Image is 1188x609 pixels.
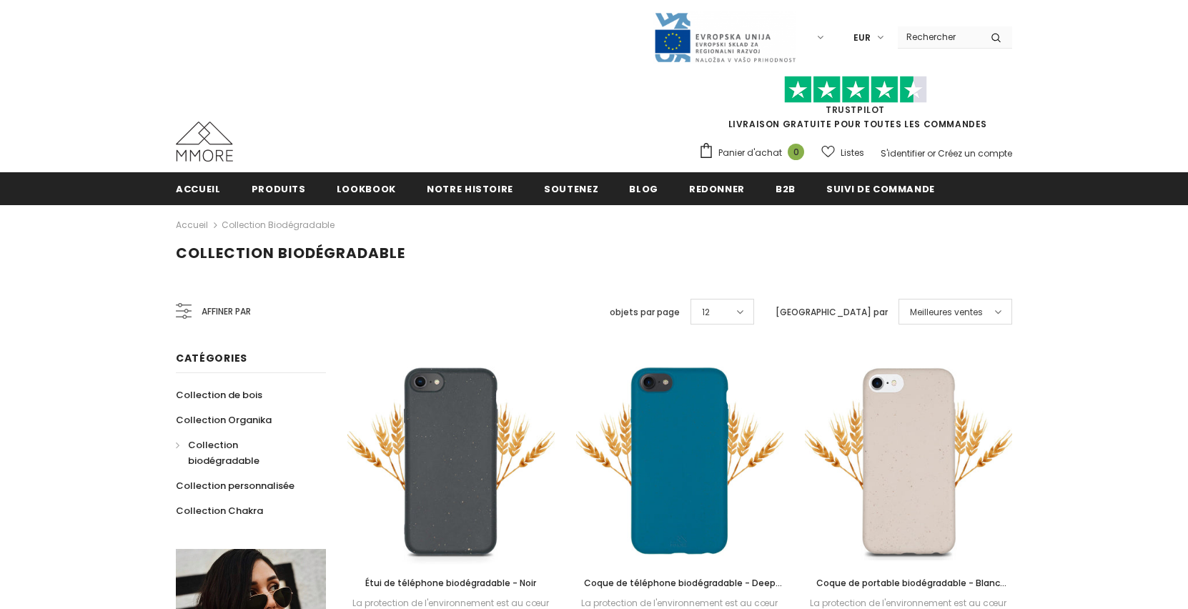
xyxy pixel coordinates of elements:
span: Collection Chakra [176,504,263,518]
a: Listes [821,140,864,165]
a: Suivi de commande [826,172,935,204]
label: [GEOGRAPHIC_DATA] par [776,305,888,320]
img: Faites confiance aux étoiles pilotes [784,76,927,104]
a: Collection personnalisée [176,473,294,498]
label: objets par page [610,305,680,320]
span: Listes [841,146,864,160]
span: or [927,147,936,159]
a: Javni Razpis [653,31,796,43]
a: Produits [252,172,306,204]
a: Accueil [176,172,221,204]
a: Collection Organika [176,407,272,432]
span: 0 [788,144,804,160]
span: Catégories [176,351,247,365]
a: B2B [776,172,796,204]
a: Redonner [689,172,745,204]
a: Notre histoire [427,172,513,204]
a: Panier d'achat 0 [698,142,811,164]
span: Coque de téléphone biodégradable - Deep Sea Blue [584,577,782,605]
a: Coque de portable biodégradable - Blanc naturel [805,575,1012,591]
span: LIVRAISON GRATUITE POUR TOUTES LES COMMANDES [698,82,1012,130]
span: Collection personnalisée [176,479,294,492]
a: TrustPilot [826,104,885,116]
span: EUR [853,31,871,45]
span: Panier d'achat [718,146,782,160]
a: Collection biodégradable [176,432,310,473]
a: Lookbook [337,172,396,204]
span: Étui de téléphone biodégradable - Noir [365,577,536,589]
input: Search Site [898,26,980,47]
span: Produits [252,182,306,196]
span: B2B [776,182,796,196]
a: Créez un compte [938,147,1012,159]
span: Collection biodégradable [188,438,259,467]
a: Collection Chakra [176,498,263,523]
span: Affiner par [202,304,251,320]
a: Blog [629,172,658,204]
span: 12 [702,305,710,320]
span: soutenez [544,182,598,196]
a: Coque de téléphone biodégradable - Deep Sea Blue [576,575,783,591]
span: Coque de portable biodégradable - Blanc naturel [816,577,1006,605]
span: Suivi de commande [826,182,935,196]
a: Collection de bois [176,382,262,407]
a: Étui de téléphone biodégradable - Noir [347,575,555,591]
span: Meilleures ventes [910,305,983,320]
img: Cas MMORE [176,122,233,162]
span: Notre histoire [427,182,513,196]
span: Collection biodégradable [176,243,405,263]
span: Blog [629,182,658,196]
a: S'identifier [881,147,925,159]
a: Collection biodégradable [222,219,335,231]
a: Accueil [176,217,208,234]
span: Collection de bois [176,388,262,402]
span: Redonner [689,182,745,196]
a: soutenez [544,172,598,204]
span: Lookbook [337,182,396,196]
img: Javni Razpis [653,11,796,64]
span: Accueil [176,182,221,196]
span: Collection Organika [176,413,272,427]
